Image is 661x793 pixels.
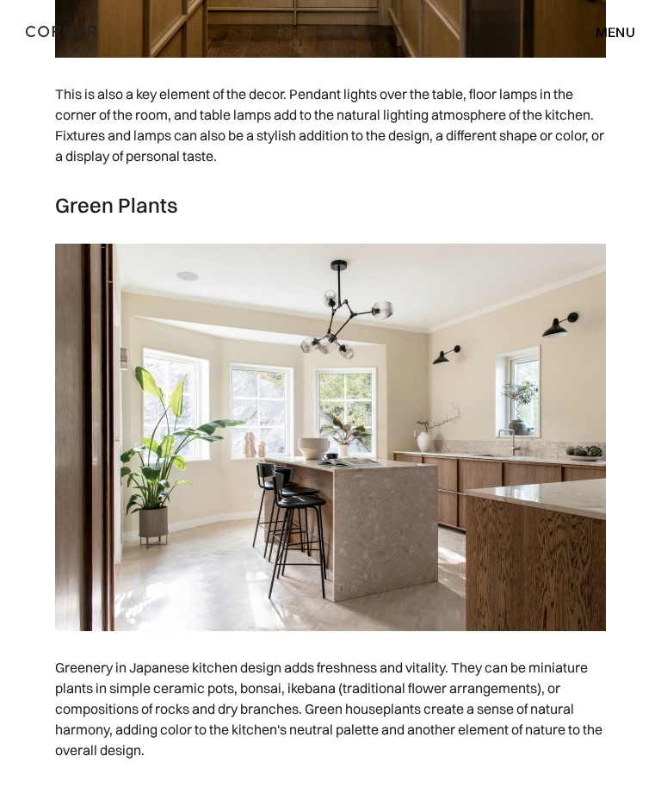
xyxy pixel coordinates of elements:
[55,76,606,176] p: This is also a key element of the decor. Pendant lights over the table, floor lamps in the corner...
[578,17,635,46] div: menu
[55,193,606,219] h3: Green Plants
[55,649,606,770] p: Greenery in Japanese kitchen design adds freshness and vitality. They can be miniature plants in ...
[596,25,635,39] div: menu
[26,21,145,43] a: home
